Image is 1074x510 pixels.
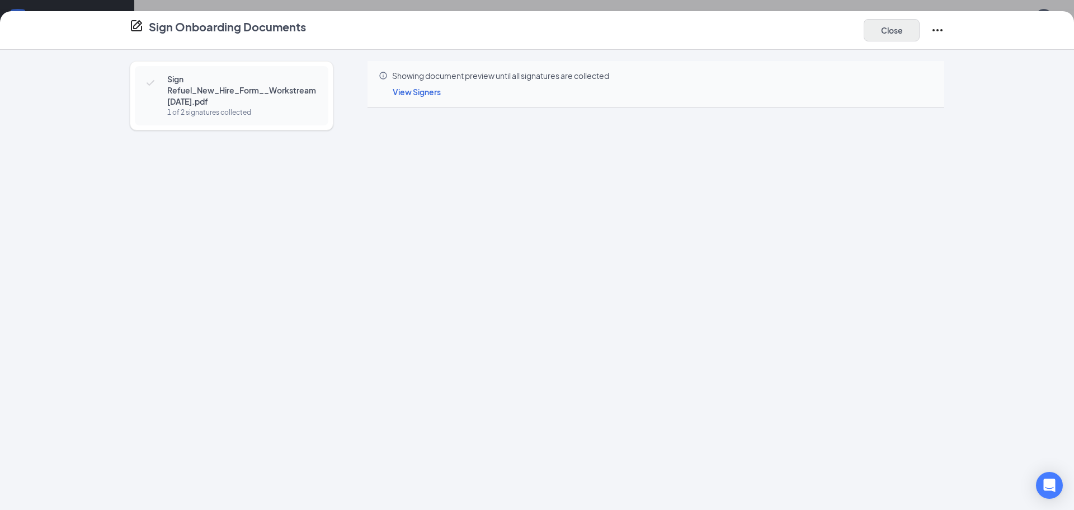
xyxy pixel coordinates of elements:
div: Open Intercom Messenger [1036,472,1063,499]
span: View Signers [393,87,441,97]
svg: Checkmark [144,76,157,90]
span: Sign Refuel_New_Hire_Form__Workstream [DATE].pdf [167,73,317,107]
svg: Ellipses [931,24,944,37]
svg: CompanyDocumentIcon [130,19,143,32]
iframe: Sign Refuel_New_Hire_Form__Workstream 4.5.25.pdf [368,107,944,497]
button: Close [864,19,920,41]
svg: Info [379,71,388,80]
span: Showing document preview until all signatures are collected [392,70,609,81]
h4: Sign Onboarding Documents [149,19,306,35]
div: 1 of 2 signatures collected [167,107,317,118]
